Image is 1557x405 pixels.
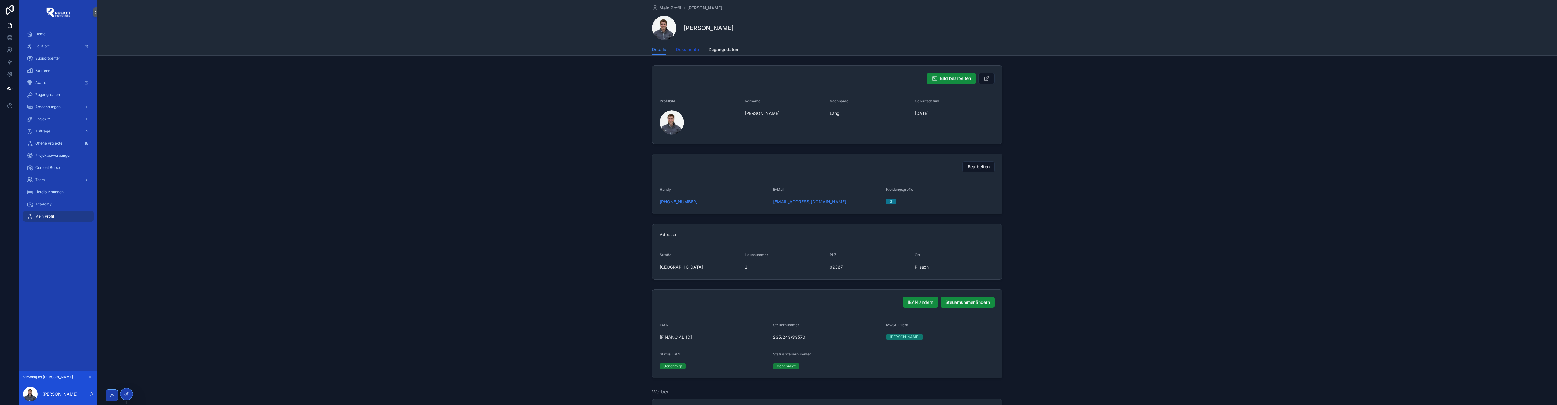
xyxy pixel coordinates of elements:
[35,105,61,109] span: Abrechnungen
[83,140,90,147] div: 18
[23,199,94,210] a: Academy
[890,199,892,204] div: S
[915,252,920,257] span: Ort
[35,214,54,219] span: Mein Profil
[684,24,733,32] h1: [PERSON_NAME]
[35,92,60,97] span: Zugangsdaten
[745,264,825,270] span: 2
[915,99,939,103] span: Geburtsdatum
[23,375,73,379] span: Viewing as [PERSON_NAME]
[23,187,94,197] a: Hotelbuchungen
[660,199,698,205] a: [PHONE_NUMBER]
[687,5,722,11] a: [PERSON_NAME]
[23,162,94,173] a: Content Börse
[830,99,848,103] span: Nachname
[915,264,995,270] span: Pilsach
[35,68,50,73] span: Karriere
[927,73,976,84] button: Bild bearbeiten
[35,202,52,207] span: Academy
[830,110,910,116] span: Lang
[35,165,60,170] span: Content Börse
[660,264,740,270] span: [GEOGRAPHIC_DATA]
[709,44,738,56] a: Zugangsdaten
[745,252,768,257] span: Hausnummer
[660,323,668,327] span: IBAN
[652,44,666,56] a: Details
[660,352,681,356] span: Status IBAN:
[773,187,784,192] span: E-Mail
[915,110,995,116] span: [DATE]
[23,77,94,88] a: Award
[23,211,94,222] a: Mein Profil
[23,114,94,125] a: Projekte
[886,187,913,192] span: Kleidungsgröße
[945,299,990,305] span: Steuernummer ändern
[19,24,97,230] div: scrollable content
[773,323,799,327] span: Steuernummer
[676,46,699,53] span: Dokumente
[773,199,846,205] a: [EMAIL_ADDRESS][DOMAIN_NAME]
[660,252,671,257] span: Straße
[23,89,94,100] a: Zugangsdaten
[660,187,671,192] span: Handy
[23,150,94,161] a: Projektbewerbungen
[663,363,682,369] div: Genehmigt
[23,53,94,64] a: Supportcenter
[35,129,50,134] span: Aufträge
[35,32,46,36] span: Home
[652,388,669,395] span: Werber
[941,297,995,308] button: Steuernummer ändern
[773,352,811,356] span: Status Steuernummer
[676,44,699,56] a: Dokumente
[35,177,45,182] span: Team
[660,99,675,103] span: Profilbild
[745,99,761,103] span: Vorname
[23,174,94,185] a: Team
[652,46,666,53] span: Details
[23,101,94,112] a: Abrechnungen
[43,391,78,397] p: [PERSON_NAME]
[886,323,908,327] span: MwSt. Plicht
[830,252,837,257] span: PLZ
[903,297,938,308] button: IBAN ändern
[35,56,60,61] span: Supportcenter
[23,138,94,149] a: Offene Projekte18
[660,334,768,340] span: [FINANCIAL_ID]
[23,126,94,137] a: Aufträge
[35,117,50,122] span: Projekte
[35,44,50,49] span: Laufliste
[23,41,94,52] a: Laufliste
[659,5,681,11] span: Mein Profil
[940,75,971,81] span: Bild bearbeiten
[830,264,910,270] span: 92367
[35,190,64,194] span: Hotelbuchungen
[777,363,796,369] div: Genehmigt
[23,29,94,39] a: Home
[46,7,71,17] img: App logo
[908,299,933,305] span: IBAN ändern
[23,65,94,76] a: Karriere
[35,80,46,85] span: Award
[709,46,738,53] span: Zugangsdaten
[890,334,919,340] div: [PERSON_NAME]
[968,164,990,170] span: Bearbeiten
[745,110,825,116] span: [PERSON_NAME]
[35,141,62,146] span: Offene Projekte
[652,5,681,11] a: Mein Profil
[773,334,882,340] span: 235/243/33570
[660,232,676,237] span: Adresse
[962,161,995,172] button: Bearbeiten
[35,153,71,158] span: Projektbewerbungen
